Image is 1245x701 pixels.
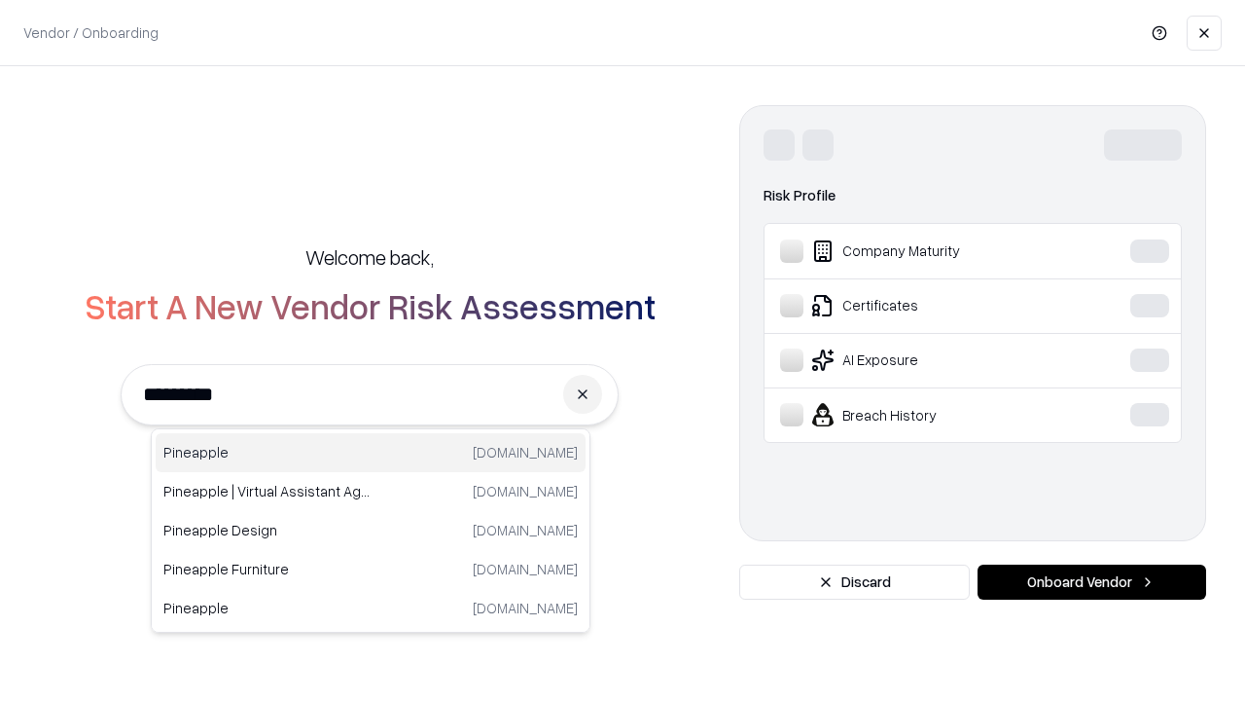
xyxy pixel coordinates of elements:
[780,294,1071,317] div: Certificates
[978,565,1206,600] button: Onboard Vendor
[85,286,656,325] h2: Start A New Vendor Risk Assessment
[23,22,159,43] p: Vendor / Onboarding
[473,598,578,618] p: [DOMAIN_NAME]
[473,442,578,462] p: [DOMAIN_NAME]
[764,184,1182,207] div: Risk Profile
[473,559,578,579] p: [DOMAIN_NAME]
[739,565,970,600] button: Discard
[163,481,371,501] p: Pineapple | Virtual Assistant Agency
[305,243,434,271] h5: Welcome back,
[780,240,1071,263] div: Company Maturity
[163,520,371,540] p: Pineapple Design
[163,598,371,618] p: Pineapple
[780,403,1071,426] div: Breach History
[163,559,371,579] p: Pineapple Furniture
[780,349,1071,372] div: AI Exposure
[473,520,578,540] p: [DOMAIN_NAME]
[151,428,590,633] div: Suggestions
[163,442,371,462] p: Pineapple
[473,481,578,501] p: [DOMAIN_NAME]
